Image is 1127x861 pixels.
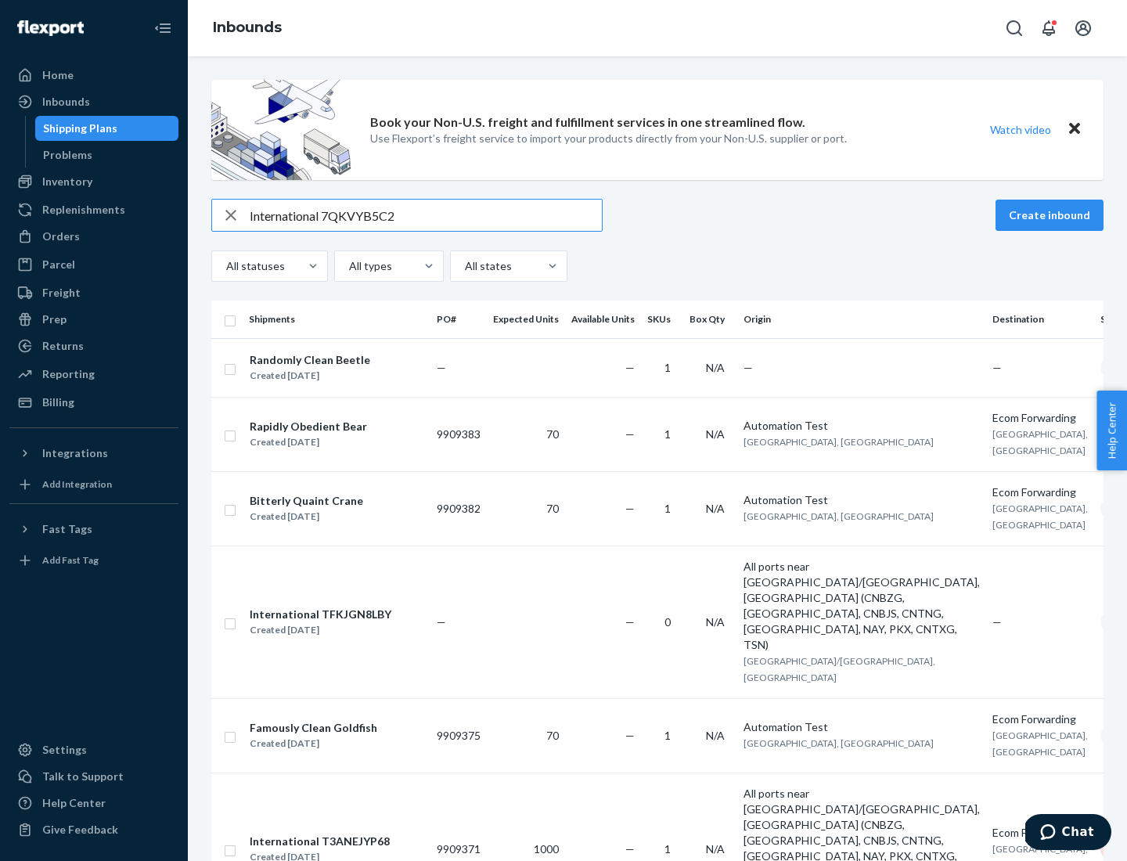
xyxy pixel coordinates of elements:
a: Inbounds [9,89,178,114]
a: Settings [9,737,178,762]
span: 1000 [534,842,559,856]
div: Problems [43,147,92,163]
div: Parcel [42,257,75,272]
div: Bitterly Quaint Crane [250,493,363,509]
span: 1 [664,427,671,441]
span: — [625,361,635,374]
input: All states [463,258,465,274]
span: [GEOGRAPHIC_DATA], [GEOGRAPHIC_DATA] [744,510,934,522]
a: Reporting [9,362,178,387]
span: — [625,842,635,856]
button: Talk to Support [9,764,178,789]
img: Flexport logo [17,20,84,36]
a: Billing [9,390,178,415]
span: 70 [546,427,559,441]
div: Famously Clean Goldfish [250,720,377,736]
button: Integrations [9,441,178,466]
span: 1 [664,842,671,856]
span: — [625,427,635,441]
th: Available Units [565,301,641,338]
th: Expected Units [487,301,565,338]
span: 70 [546,502,559,515]
th: PO# [430,301,487,338]
div: Inventory [42,174,92,189]
span: — [437,615,446,629]
span: — [625,729,635,742]
button: Help Center [1096,391,1127,470]
span: [GEOGRAPHIC_DATA], [GEOGRAPHIC_DATA] [992,503,1088,531]
div: Freight [42,285,81,301]
input: All types [347,258,349,274]
div: Talk to Support [42,769,124,784]
button: Close [1064,118,1085,141]
a: Returns [9,333,178,358]
input: All statuses [225,258,226,274]
a: Problems [35,142,179,168]
button: Fast Tags [9,517,178,542]
span: 1 [664,361,671,374]
span: N/A [706,729,725,742]
th: Box Qty [683,301,737,338]
button: Open account menu [1068,13,1099,44]
a: Add Integration [9,472,178,497]
td: 9909375 [430,698,487,773]
div: Automation Test [744,418,980,434]
a: Replenishments [9,197,178,222]
ol: breadcrumbs [200,5,294,51]
div: International TFKJGN8LBY [250,607,391,622]
button: Open Search Box [999,13,1030,44]
a: Home [9,63,178,88]
a: Inventory [9,169,178,194]
a: Add Fast Tag [9,548,178,573]
a: Inbounds [213,19,282,36]
th: Origin [737,301,986,338]
div: Created [DATE] [250,434,367,450]
span: N/A [706,361,725,374]
div: Automation Test [744,492,980,508]
th: Shipments [243,301,430,338]
div: Give Feedback [42,822,118,838]
a: Freight [9,280,178,305]
div: Shipping Plans [43,121,117,136]
div: Home [42,67,74,83]
span: — [992,615,1002,629]
div: Integrations [42,445,108,461]
span: 70 [546,729,559,742]
span: N/A [706,842,725,856]
span: — [992,361,1002,374]
a: Parcel [9,252,178,277]
div: Created [DATE] [250,736,377,751]
p: Use Flexport’s freight service to import your products directly from your Non-U.S. supplier or port. [370,131,847,146]
span: N/A [706,615,725,629]
span: 1 [664,502,671,515]
div: All ports near [GEOGRAPHIC_DATA]/[GEOGRAPHIC_DATA], [GEOGRAPHIC_DATA] (CNBZG, [GEOGRAPHIC_DATA], ... [744,559,980,653]
button: Give Feedback [9,817,178,842]
div: Automation Test [744,719,980,735]
button: Open notifications [1033,13,1064,44]
div: Returns [42,338,84,354]
p: Book your Non-U.S. freight and fulfillment services in one streamlined flow. [370,113,805,131]
div: Add Integration [42,477,112,491]
div: Billing [42,394,74,410]
a: Help Center [9,791,178,816]
span: [GEOGRAPHIC_DATA]/[GEOGRAPHIC_DATA], [GEOGRAPHIC_DATA] [744,655,935,683]
iframe: Opens a widget where you can chat to one of our agents [1025,814,1111,853]
span: — [625,615,635,629]
div: Orders [42,229,80,244]
div: Created [DATE] [250,622,391,638]
span: — [625,502,635,515]
button: Watch video [980,118,1061,141]
span: N/A [706,427,725,441]
div: Created [DATE] [250,509,363,524]
span: 0 [664,615,671,629]
div: Created [DATE] [250,368,370,384]
td: 9909383 [430,397,487,471]
a: Shipping Plans [35,116,179,141]
div: Add Fast Tag [42,553,99,567]
div: Prep [42,312,67,327]
div: Ecom Forwarding [992,711,1088,727]
div: Fast Tags [42,521,92,537]
div: Inbounds [42,94,90,110]
span: [GEOGRAPHIC_DATA], [GEOGRAPHIC_DATA] [992,428,1088,456]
